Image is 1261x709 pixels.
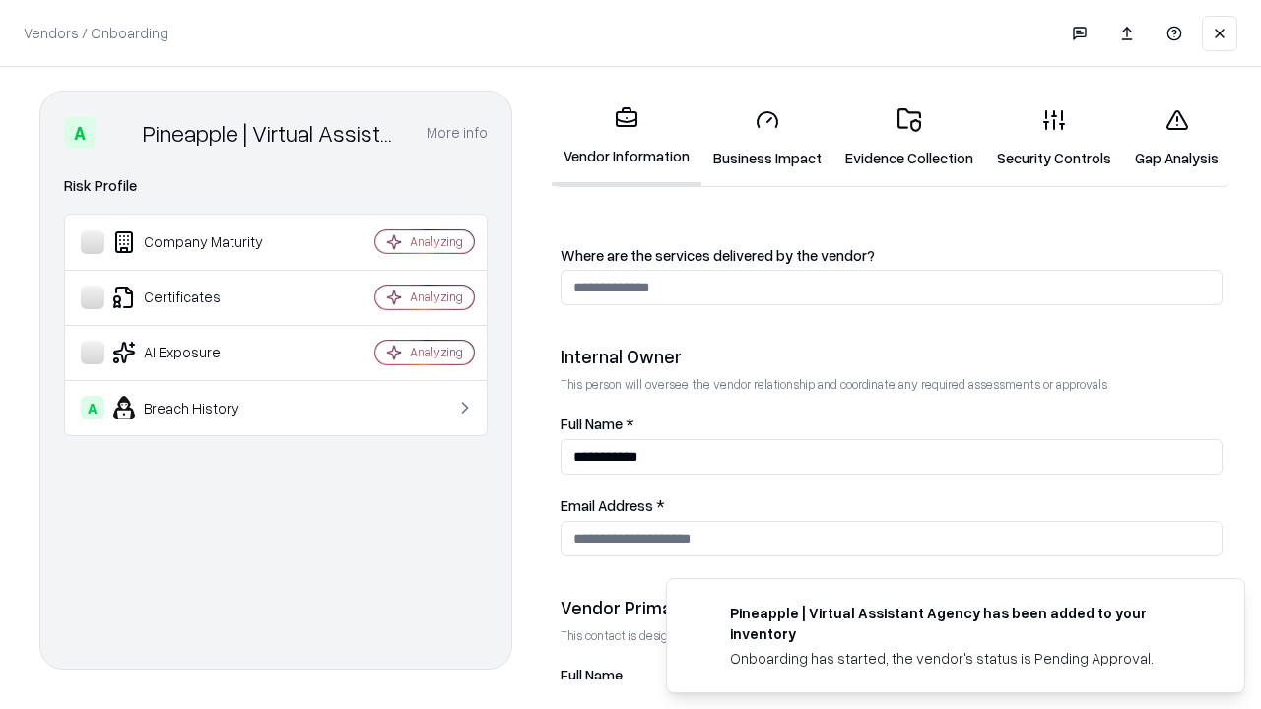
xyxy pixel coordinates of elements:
[143,117,403,149] div: Pineapple | Virtual Assistant Agency
[103,117,135,149] img: Pineapple | Virtual Assistant Agency
[81,396,104,419] div: A
[730,648,1197,669] div: Onboarding has started, the vendor's status is Pending Approval.
[561,376,1223,393] p: This person will oversee the vendor relationship and coordinate any required assessments or appro...
[701,93,833,184] a: Business Impact
[561,668,1223,682] label: Full Name
[561,248,1223,263] label: Where are the services delivered by the vendor?
[985,93,1123,184] a: Security Controls
[561,596,1223,619] div: Vendor Primary Contact
[561,498,1223,513] label: Email Address *
[561,417,1223,431] label: Full Name *
[833,93,985,184] a: Evidence Collection
[410,233,463,250] div: Analyzing
[1123,93,1230,184] a: Gap Analysis
[64,174,488,198] div: Risk Profile
[730,603,1197,644] div: Pineapple | Virtual Assistant Agency has been added to your inventory
[81,286,316,309] div: Certificates
[410,289,463,305] div: Analyzing
[81,230,316,254] div: Company Maturity
[552,91,701,186] a: Vendor Information
[81,396,316,419] div: Breach History
[561,627,1223,644] p: This contact is designated to receive the assessment request from Shift
[24,23,168,43] p: Vendors / Onboarding
[410,344,463,360] div: Analyzing
[691,603,714,626] img: trypineapple.com
[561,345,1223,368] div: Internal Owner
[64,117,96,149] div: A
[427,115,488,151] button: More info
[81,341,316,364] div: AI Exposure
